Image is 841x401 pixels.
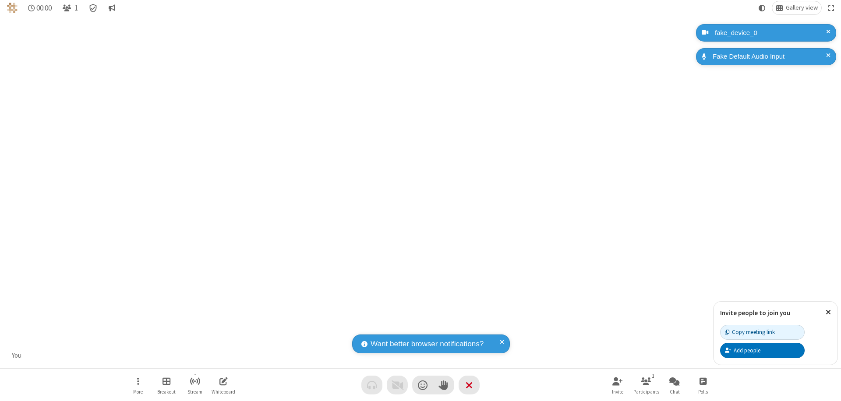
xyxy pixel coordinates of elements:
[157,389,176,394] span: Breakout
[25,1,56,14] div: Timer
[825,1,838,14] button: Fullscreen
[633,389,659,394] span: Participants
[153,373,180,397] button: Manage Breakout Rooms
[661,373,688,397] button: Open chat
[710,52,830,62] div: Fake Default Audio Input
[182,373,208,397] button: Start streaming
[612,389,623,394] span: Invite
[459,376,480,394] button: End or leave meeting
[690,373,716,397] button: Open poll
[720,309,790,317] label: Invite people to join you
[371,338,484,350] span: Want better browser notifications?
[433,376,454,394] button: Raise hand
[412,376,433,394] button: Send a reaction
[725,328,775,336] div: Copy meeting link
[633,373,659,397] button: Open participant list
[212,389,235,394] span: Whiteboard
[604,373,631,397] button: Invite participants (⌘+Shift+I)
[9,351,25,361] div: You
[819,302,837,323] button: Close popover
[387,376,408,394] button: Video
[720,343,805,358] button: Add people
[7,3,18,13] img: QA Selenium DO NOT DELETE OR CHANGE
[210,373,237,397] button: Open shared whiteboard
[74,4,78,12] span: 1
[650,372,657,380] div: 1
[125,373,151,397] button: Open menu
[772,1,821,14] button: Change layout
[105,1,119,14] button: Conversation
[361,376,382,394] button: Audio problem - check your Internet connection or call by phone
[755,1,769,14] button: Using system theme
[36,4,52,12] span: 00:00
[59,1,81,14] button: Open participant list
[670,389,680,394] span: Chat
[85,1,102,14] div: Meeting details Encryption enabled
[133,389,143,394] span: More
[720,325,805,340] button: Copy meeting link
[786,4,818,11] span: Gallery view
[187,389,202,394] span: Stream
[712,28,830,38] div: fake_device_0
[698,389,708,394] span: Polls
